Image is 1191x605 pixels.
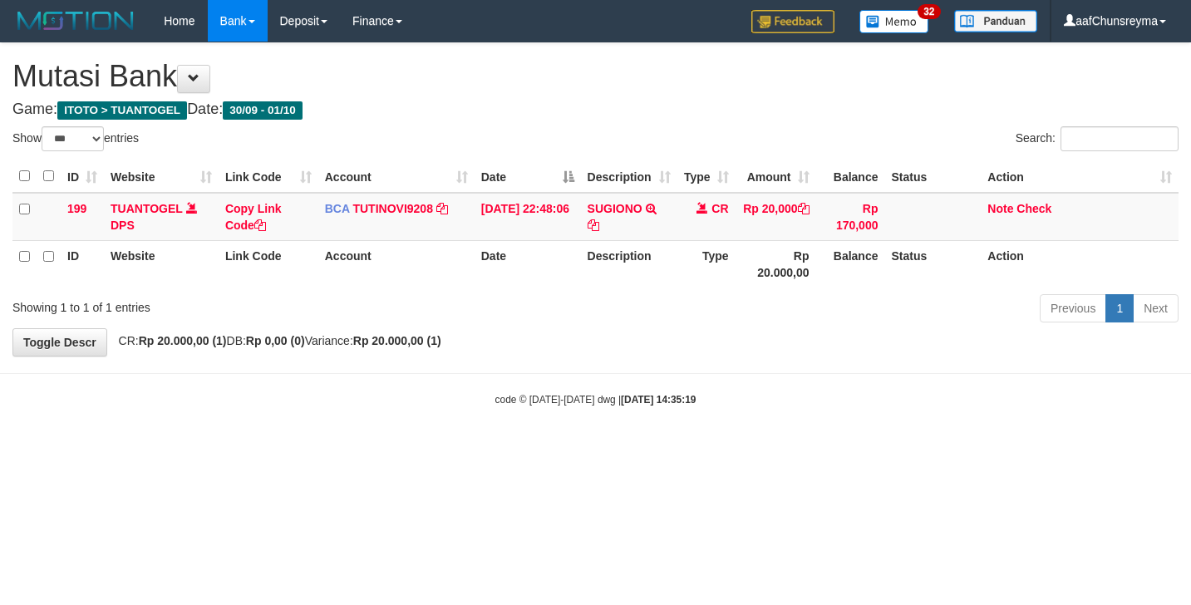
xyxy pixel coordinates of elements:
th: ID: activate to sort column ascending [61,160,104,193]
td: Rp 20,000 [736,193,816,241]
th: Action: activate to sort column ascending [981,160,1179,193]
th: Rp 20.000,00 [736,240,816,288]
a: Copy Rp 20,000 to clipboard [798,202,810,215]
a: TUANTOGEL [111,202,183,215]
th: Date: activate to sort column descending [475,160,581,193]
img: Button%20Memo.svg [859,10,929,33]
a: Copy Link Code [225,202,282,232]
th: Description [581,240,677,288]
th: Website [104,240,219,288]
th: Type: activate to sort column ascending [677,160,736,193]
th: Status [884,160,981,193]
strong: Rp 0,00 (0) [246,334,305,347]
span: 32 [918,4,940,19]
img: MOTION_logo.png [12,8,139,33]
th: Link Code [219,240,318,288]
a: Next [1133,294,1179,322]
strong: Rp 20.000,00 (1) [353,334,441,347]
th: Type [677,240,736,288]
th: Link Code: activate to sort column ascending [219,160,318,193]
h4: Game: Date: [12,101,1179,118]
th: Description: activate to sort column ascending [581,160,677,193]
th: Action [981,240,1179,288]
span: ITOTO > TUANTOGEL [57,101,187,120]
strong: [DATE] 14:35:19 [621,394,696,406]
th: Account [318,240,475,288]
small: code © [DATE]-[DATE] dwg | [495,394,696,406]
th: ID [61,240,104,288]
a: Check [1016,202,1051,215]
label: Search: [1016,126,1179,151]
th: Balance [816,240,885,288]
h1: Mutasi Bank [12,60,1179,93]
td: Rp 170,000 [816,193,885,241]
a: Copy SUGIONO to clipboard [588,219,599,232]
div: Showing 1 to 1 of 1 entries [12,293,484,316]
a: 1 [1105,294,1134,322]
input: Search: [1061,126,1179,151]
td: DPS [104,193,219,241]
th: Status [884,240,981,288]
label: Show entries [12,126,139,151]
a: Previous [1040,294,1106,322]
span: 30/09 - 01/10 [223,101,303,120]
span: BCA [325,202,350,215]
span: CR [711,202,728,215]
a: SUGIONO [588,202,642,215]
a: Note [987,202,1013,215]
span: 199 [67,202,86,215]
a: Toggle Descr [12,328,107,357]
a: Copy TUTINOVI9208 to clipboard [436,202,448,215]
td: [DATE] 22:48:06 [475,193,581,241]
a: TUTINOVI9208 [352,202,432,215]
th: Account: activate to sort column ascending [318,160,475,193]
img: Feedback.jpg [751,10,834,33]
th: Website: activate to sort column ascending [104,160,219,193]
select: Showentries [42,126,104,151]
img: panduan.png [954,10,1037,32]
th: Balance [816,160,885,193]
th: Amount: activate to sort column ascending [736,160,816,193]
strong: Rp 20.000,00 (1) [139,334,227,347]
span: CR: DB: Variance: [111,334,441,347]
th: Date [475,240,581,288]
